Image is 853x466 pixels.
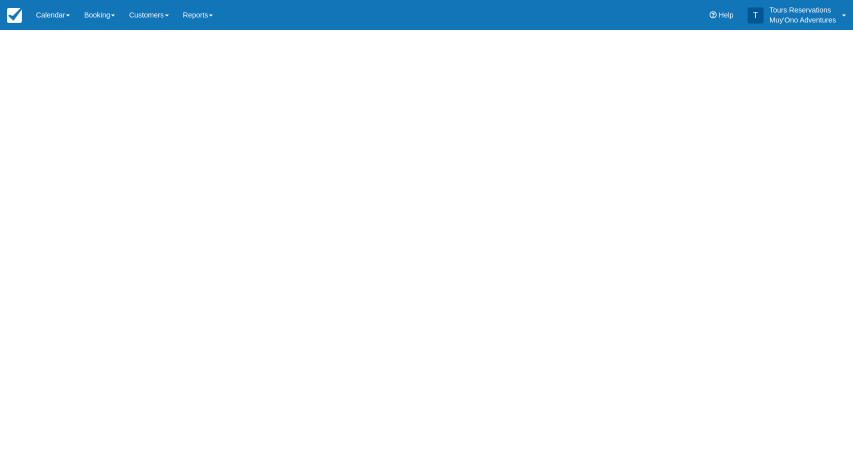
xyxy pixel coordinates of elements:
p: Muy'Ono Adventures [770,15,836,25]
img: checkfront-main-nav-mini-logo.png [7,8,22,23]
p: Tours Reservations [770,5,836,15]
span: Help [719,11,734,19]
i: Help [710,11,717,18]
div: T [748,7,764,23]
